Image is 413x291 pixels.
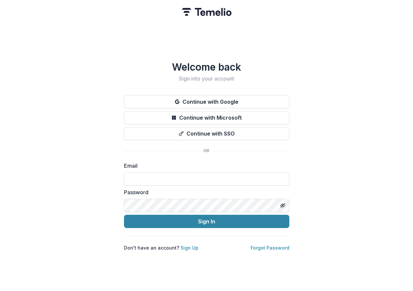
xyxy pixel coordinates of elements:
[124,111,289,124] button: Continue with Microsoft
[124,76,289,82] h2: Sign into your account
[251,245,289,251] a: Forgot Password
[124,188,285,196] label: Password
[124,61,289,73] h1: Welcome back
[124,162,285,170] label: Email
[124,215,289,228] button: Sign In
[124,127,289,140] button: Continue with SSO
[277,200,288,211] button: Toggle password visibility
[124,244,198,251] p: Don't have an account?
[181,245,198,251] a: Sign Up
[124,95,289,108] button: Continue with Google
[182,8,231,16] img: Temelio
